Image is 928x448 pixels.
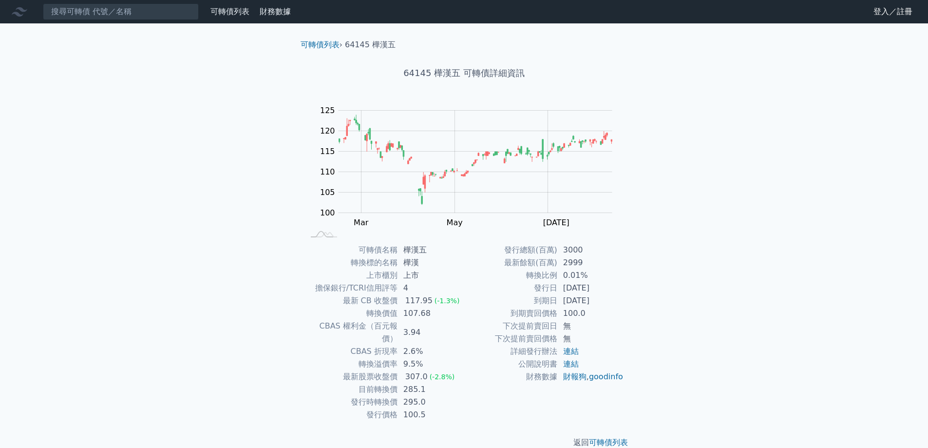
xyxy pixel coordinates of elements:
[563,372,587,381] a: 財報狗
[339,115,612,205] g: Series
[304,409,398,421] td: 發行價格
[320,188,335,197] tspan: 105
[403,370,430,383] div: 307.0
[304,294,398,307] td: 最新 CB 收盤價
[320,126,335,136] tspan: 120
[304,269,398,282] td: 上市櫃別
[464,244,557,256] td: 發行總額(百萬)
[320,106,335,115] tspan: 125
[304,282,398,294] td: 擔保銀行/TCRI信用評等
[464,358,557,370] td: 公開說明書
[866,4,920,19] a: 登入／註冊
[315,106,627,227] g: Chart
[398,244,464,256] td: 樺漢五
[557,282,624,294] td: [DATE]
[563,347,579,356] a: 連結
[304,358,398,370] td: 轉換溢價率
[447,218,463,227] tspan: May
[563,359,579,369] a: 連結
[43,3,199,20] input: 搜尋可轉債 代號／名稱
[320,147,335,156] tspan: 115
[543,218,569,227] tspan: [DATE]
[260,7,291,16] a: 財務數據
[210,7,249,16] a: 可轉債列表
[354,218,369,227] tspan: Mar
[557,370,624,383] td: ,
[304,396,398,409] td: 發行時轉換價
[301,39,342,51] li: ›
[304,345,398,358] td: CBAS 折現率
[304,320,398,345] td: CBAS 權利金（百元報價）
[464,332,557,345] td: 下次提前賣回價格
[304,307,398,320] td: 轉換價值
[398,358,464,370] td: 9.5%
[398,409,464,421] td: 100.5
[464,294,557,307] td: 到期日
[398,282,464,294] td: 4
[320,208,335,217] tspan: 100
[320,167,335,176] tspan: 110
[435,297,460,305] span: (-1.3%)
[398,383,464,396] td: 285.1
[304,383,398,396] td: 目前轉換價
[557,244,624,256] td: 3000
[589,372,623,381] a: goodinfo
[430,373,455,381] span: (-2.8%)
[557,307,624,320] td: 100.0
[304,370,398,383] td: 最新股票收盤價
[398,256,464,269] td: 樺漢
[464,307,557,320] td: 到期賣回價格
[557,256,624,269] td: 2999
[589,438,628,447] a: 可轉債列表
[293,66,636,80] h1: 64145 樺漢五 可轉債詳細資訊
[464,282,557,294] td: 發行日
[398,269,464,282] td: 上市
[557,320,624,332] td: 無
[403,294,435,307] div: 117.95
[464,320,557,332] td: 下次提前賣回日
[464,256,557,269] td: 最新餘額(百萬)
[304,256,398,269] td: 轉換標的名稱
[398,396,464,409] td: 295.0
[301,40,340,49] a: 可轉債列表
[464,345,557,358] td: 詳細發行辦法
[557,332,624,345] td: 無
[464,269,557,282] td: 轉換比例
[464,370,557,383] td: 財務數據
[557,269,624,282] td: 0.01%
[557,294,624,307] td: [DATE]
[345,39,396,51] li: 64145 樺漢五
[398,307,464,320] td: 107.68
[398,320,464,345] td: 3.94
[304,244,398,256] td: 可轉債名稱
[398,345,464,358] td: 2.6%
